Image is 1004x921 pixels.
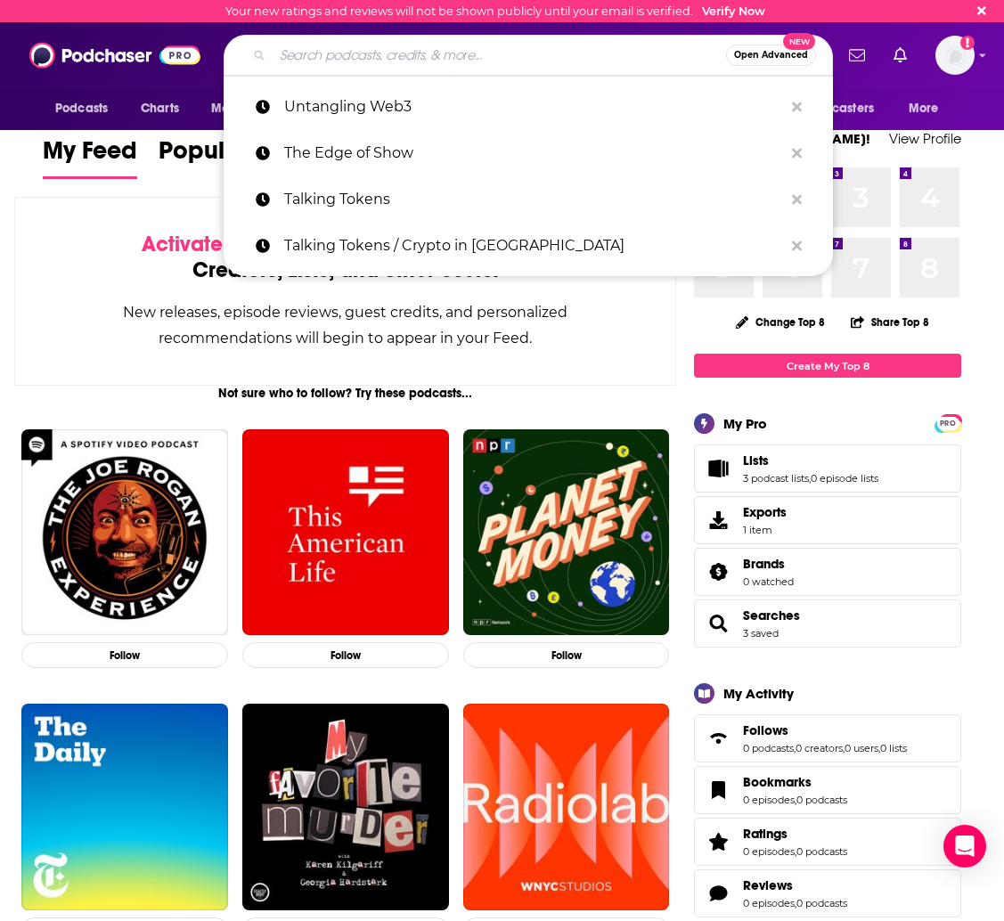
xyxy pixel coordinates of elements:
a: Lists [743,452,878,469]
a: Bookmarks [700,778,736,803]
a: 0 episodes [743,845,795,858]
a: Follows [700,726,736,751]
span: , [878,742,880,754]
a: 0 episodes [743,897,795,909]
span: , [795,897,796,909]
span: Reviews [743,877,793,893]
a: Brands [743,556,794,572]
button: Open AdvancedNew [726,45,816,66]
button: Change Top 8 [725,311,836,333]
span: Brands [694,548,961,596]
a: 3 podcast lists [743,472,809,485]
a: Ratings [700,829,736,854]
span: Follows [694,714,961,762]
span: Exports [743,504,787,520]
a: Ratings [743,826,847,842]
img: Podchaser - Follow, Share and Rate Podcasts [29,38,200,72]
p: The Edge of Show [284,130,783,176]
a: 0 podcasts [796,794,847,806]
div: My Activity [723,685,794,702]
a: Follows [743,722,907,738]
a: 0 podcasts [796,897,847,909]
span: Ratings [743,826,788,842]
button: Follow [463,642,670,668]
span: New [783,33,815,50]
a: PRO [937,416,959,429]
a: 0 lists [880,742,907,754]
button: Follow [21,642,228,668]
button: Show profile menu [935,36,975,75]
a: Lists [700,456,736,481]
img: Planet Money [463,429,670,636]
span: Ratings [694,818,961,866]
img: This American Life [242,429,449,636]
span: Brands [743,556,785,572]
a: Talking Tokens [224,176,833,223]
button: Follow [242,642,449,668]
span: Exports [700,508,736,533]
a: Show notifications dropdown [842,40,872,70]
span: Searches [694,599,961,648]
span: , [843,742,845,754]
a: Charts [129,92,190,126]
a: Reviews [700,881,736,906]
svg: Email not verified [960,36,975,50]
span: Charts [141,96,179,121]
a: Show notifications dropdown [886,40,914,70]
a: Brands [700,559,736,584]
button: open menu [43,92,131,126]
a: 0 podcasts [796,845,847,858]
img: The Joe Rogan Experience [21,429,228,636]
div: Not sure who to follow? Try these podcasts... [14,386,676,401]
a: Untangling Web3 [224,84,833,130]
span: Open Advanced [734,51,808,60]
div: Search podcasts, credits, & more... [224,35,833,76]
a: 0 episode lists [811,472,878,485]
button: open menu [777,92,900,126]
a: My Feed [43,135,137,179]
a: Create My Top 8 [694,354,961,378]
span: Bookmarks [694,766,961,814]
span: , [794,742,796,754]
a: Bookmarks [743,774,847,790]
span: , [795,794,796,806]
a: Reviews [743,877,847,893]
span: , [809,472,811,485]
img: The Daily [21,704,228,910]
span: Lists [743,452,769,469]
a: 0 creators [796,742,843,754]
button: open menu [896,92,961,126]
a: Verify Now [702,4,765,18]
input: Search podcasts, credits, & more... [273,41,726,69]
p: Untangling Web3 [284,84,783,130]
span: Activate your Feed [142,231,324,257]
button: open menu [199,92,298,126]
div: My Pro [723,415,767,432]
div: Your new ratings and reviews will not be shown publicly until your email is verified. [225,4,765,18]
div: Open Intercom Messenger [943,825,986,868]
span: Reviews [694,869,961,917]
a: Popular Feed [159,135,310,179]
p: Talking Tokens / Crypto in America [284,223,783,269]
a: 0 watched [743,575,794,588]
a: Searches [743,607,800,624]
a: My Favorite Murder with Karen Kilgariff and Georgia Hardstark [242,704,449,910]
span: Follows [743,722,788,738]
span: Bookmarks [743,774,812,790]
img: User Profile [935,36,975,75]
a: Searches [700,611,736,636]
span: Podcasts [55,96,108,121]
a: View Profile [889,130,961,147]
a: Exports [694,496,961,544]
a: 0 podcasts [743,742,794,754]
a: 0 episodes [743,794,795,806]
img: Radiolab [463,704,670,910]
span: , [795,845,796,858]
span: PRO [937,417,959,430]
